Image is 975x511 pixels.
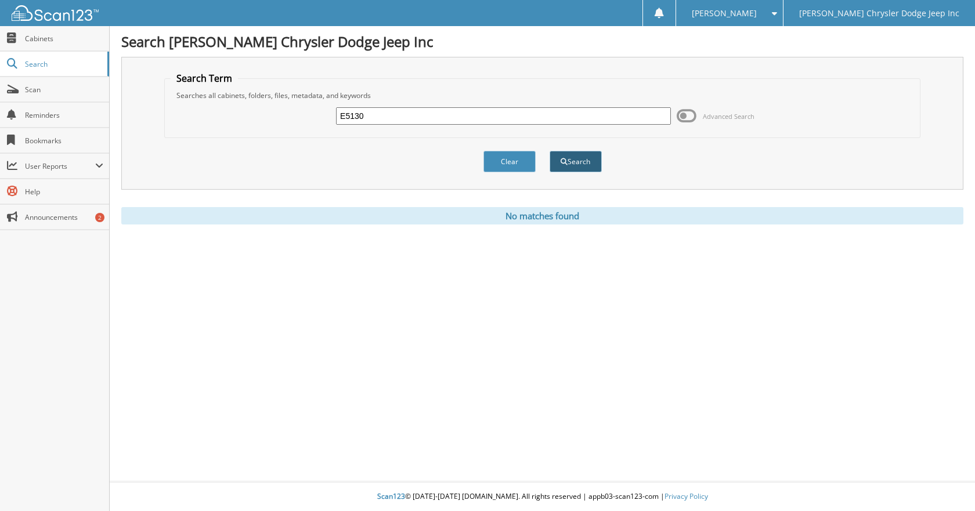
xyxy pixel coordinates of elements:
[550,151,602,172] button: Search
[25,59,102,69] span: Search
[703,112,754,121] span: Advanced Search
[25,187,103,197] span: Help
[483,151,536,172] button: Clear
[25,34,103,44] span: Cabinets
[121,32,963,51] h1: Search [PERSON_NAME] Chrysler Dodge Jeep Inc
[25,136,103,146] span: Bookmarks
[692,10,757,17] span: [PERSON_NAME]
[110,483,975,511] div: © [DATE]-[DATE] [DOMAIN_NAME]. All rights reserved | appb03-scan123-com |
[799,10,959,17] span: [PERSON_NAME] Chrysler Dodge Jeep Inc
[95,213,104,222] div: 2
[121,207,963,224] div: No matches found
[377,491,405,501] span: Scan123
[12,5,99,21] img: scan123-logo-white.svg
[665,491,708,501] a: Privacy Policy
[171,90,915,100] div: Searches all cabinets, folders, files, metadata, and keywords
[25,85,103,95] span: Scan
[171,72,238,85] legend: Search Term
[25,161,95,171] span: User Reports
[25,212,103,222] span: Announcements
[25,110,103,120] span: Reminders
